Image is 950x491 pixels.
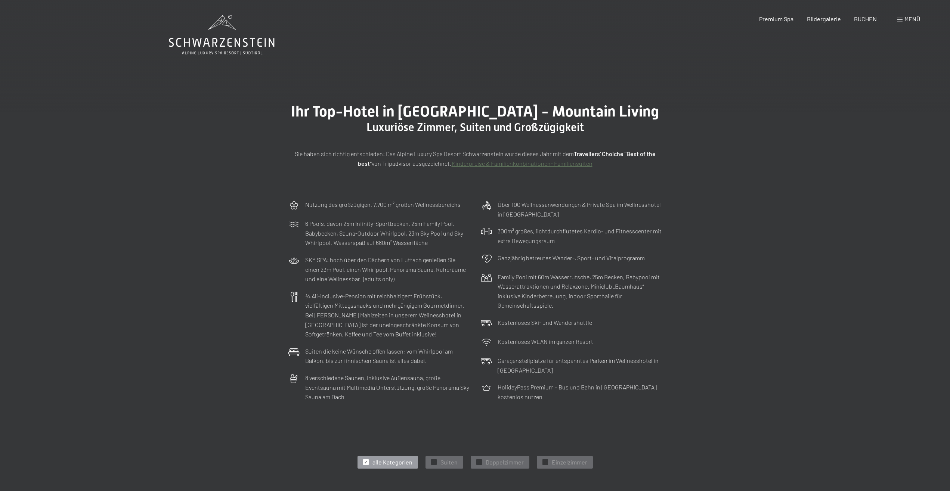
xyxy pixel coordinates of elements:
p: Über 100 Wellnessanwendungen & Private Spa im Wellnesshotel in [GEOGRAPHIC_DATA] [498,200,662,219]
p: Garagenstellplätze für entspanntes Parken im Wellnesshotel in [GEOGRAPHIC_DATA] [498,356,662,375]
p: Ganzjährig betreutes Wander-, Sport- und Vitalprogramm [498,253,645,263]
span: Einzelzimmer [552,458,587,466]
p: Kostenloses WLAN im ganzen Resort [498,337,593,347]
a: Kinderpreise & Familienkonbinationen- Familiensuiten [452,160,592,167]
p: HolidayPass Premium – Bus und Bahn in [GEOGRAPHIC_DATA] kostenlos nutzen [498,382,662,401]
a: Bildergalerie [807,15,841,22]
a: BUCHEN [854,15,877,22]
p: ¾ All-inclusive-Pension mit reichhaltigem Frühstück, vielfältigen Mittagssnacks und mehrgängigem ... [305,291,470,339]
span: Menü [904,15,920,22]
span: ✓ [477,460,480,465]
p: Family Pool mit 60m Wasserrutsche, 25m Becken, Babypool mit Wasserattraktionen und Relaxzone. Min... [498,272,662,310]
span: ✓ [364,460,367,465]
span: ✓ [544,460,547,465]
p: 8 verschiedene Saunen, inklusive Außensauna, große Eventsauna mit Multimedia Unterstützung, große... [305,373,470,402]
p: 6 Pools, davon 25m Infinity-Sportbecken, 25m Family Pool, Babybecken, Sauna-Outdoor Whirlpool, 23... [305,219,470,248]
span: alle Kategorien [372,458,412,466]
p: Suiten die keine Wünsche offen lassen: vom Whirlpool am Balkon, bis zur finnischen Sauna ist alle... [305,347,470,366]
span: ✓ [432,460,435,465]
span: Luxuriöse Zimmer, Suiten und Großzügigkeit [366,121,584,134]
p: Nutzung des großzügigen, 7.700 m² großen Wellnessbereichs [305,200,461,209]
strong: Travellers' Choiche "Best of the best" [358,150,656,167]
p: SKY SPA: hoch über den Dächern von Luttach genießen Sie einen 23m Pool, einen Whirlpool, Panorama... [305,255,470,284]
p: 300m² großes, lichtdurchflutetes Kardio- und Fitnesscenter mit extra Bewegungsraum [498,226,662,245]
span: Ihr Top-Hotel in [GEOGRAPHIC_DATA] - Mountain Living [291,103,659,120]
span: Doppelzimmer [486,458,524,466]
span: Suiten [440,458,458,466]
p: Sie haben sich richtig entschieden: Das Alpine Luxury Spa Resort Schwarzenstein wurde dieses Jahr... [288,149,662,168]
a: Premium Spa [759,15,793,22]
p: Kostenloses Ski- und Wandershuttle [498,318,592,327]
